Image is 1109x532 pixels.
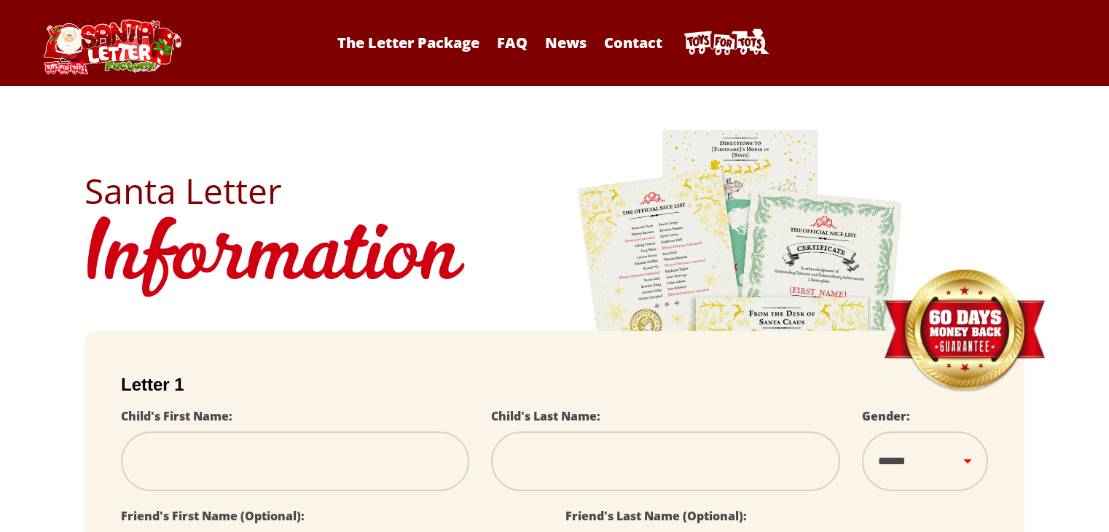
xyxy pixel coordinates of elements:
h1: Information [85,208,1024,309]
label: Gender: [862,408,910,424]
img: Money Back Guarantee [882,269,1046,394]
label: Friend's Last Name (Optional): [565,508,747,524]
label: Child's First Name: [121,408,232,424]
h2: Santa Letter [85,173,1024,208]
label: Child's Last Name: [491,408,600,424]
a: News [538,33,594,52]
a: The Letter Package [330,33,487,52]
img: Santa Letter Logo [39,19,184,74]
iframe: Opens a widget where you can find more information [1017,488,1094,525]
label: Friend's First Name (Optional): [121,508,305,524]
a: FAQ [490,33,535,52]
a: Contact [597,33,670,52]
h2: Letter 1 [121,375,988,395]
